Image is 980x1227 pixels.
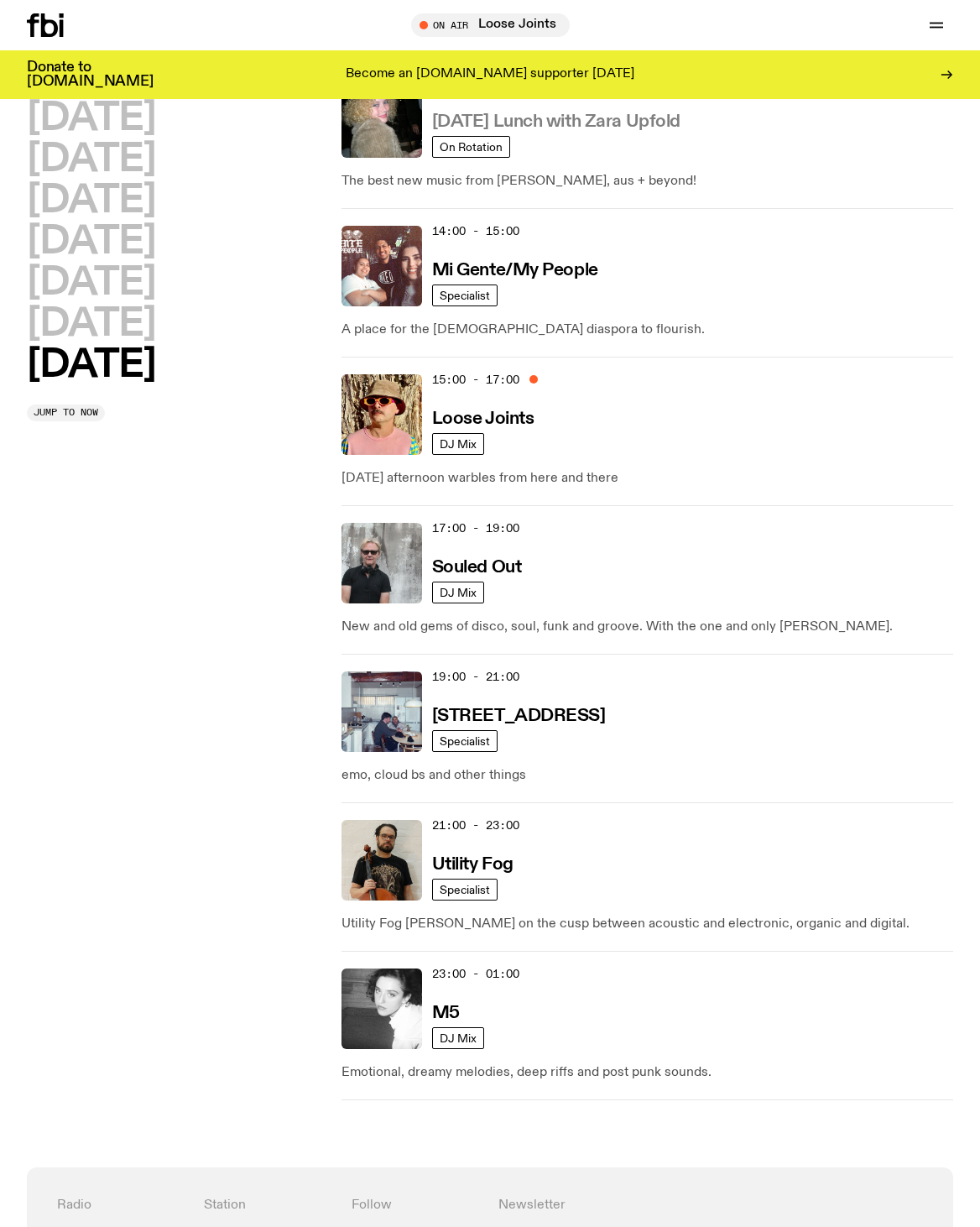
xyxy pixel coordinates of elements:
span: Specialist [440,289,490,301]
a: Specialist [432,285,498,306]
p: Become an [DOMAIN_NAME] supporter [DATE] [346,67,634,82]
span: DJ Mix [440,437,477,450]
span: DJ Mix [440,586,477,598]
button: [DATE] [27,100,155,138]
button: [DATE] [27,264,155,302]
a: Souled Out [432,556,522,577]
img: A black and white photo of Lilly wearing a white blouse and looking up at the camera. [341,969,422,1049]
a: M5 [432,1001,460,1022]
span: On Rotation [440,140,503,153]
img: A digital camera photo of Zara looking to her right at the camera, smiling. She is wearing a ligh... [341,77,422,158]
p: emo, cloud bs and other things [341,765,953,786]
a: [DATE] Lunch with Zara Upfold [432,110,680,131]
a: On Rotation [432,136,510,158]
p: Emotional, dreamy melodies, deep riffs and post punk sounds. [341,1063,953,1083]
p: New and old gems of disco, soul, funk and groove. With the one and only [PERSON_NAME]. [341,617,953,637]
a: Mi Gente/My People [432,258,598,279]
span: Specialist [440,883,490,895]
p: The best new music from [PERSON_NAME], aus + beyond! [341,171,953,191]
button: [DATE] [27,182,155,220]
img: Stephen looks directly at the camera, wearing a black tee, black sunglasses and headphones around... [341,523,422,603]
h4: Newsletter [498,1198,776,1214]
h3: Donate to [DOMAIN_NAME] [27,60,154,89]
p: Utility Fog [PERSON_NAME] on the cusp between acoustic and electronic, organic and digital. [341,914,953,934]
a: Specialist [432,730,498,752]
a: Utility Fog [432,853,513,874]
span: Tune in live [430,18,561,31]
span: DJ Mix [440,1031,477,1044]
span: 14:00 - 15:00 [432,223,519,239]
p: [DATE] afternoon warbles from here and there [341,468,953,488]
h4: Radio [57,1198,187,1214]
img: Peter holds a cello, wearing a black graphic tee and glasses. He looks directly at the camera aga... [341,820,422,901]
h4: Follow [352,1198,482,1214]
span: 23:00 - 01:00 [432,966,519,982]
h3: [STREET_ADDRESS] [432,707,606,725]
a: DJ Mix [432,433,484,455]
a: Specialist [432,879,498,901]
span: 21:00 - 23:00 [432,817,519,833]
span: Jump to now [34,408,98,417]
p: A place for the [DEMOGRAPHIC_DATA] diaspora to flourish. [341,320,953,340]
button: [DATE] [27,223,155,261]
img: Tyson stands in front of a paperbark tree wearing orange sunglasses, a suede bucket hat and a pin... [341,374,422,455]
a: [STREET_ADDRESS] [432,704,606,725]
button: [DATE] [27,305,155,343]
button: [DATE] [27,141,155,179]
span: 15:00 - 17:00 [432,372,519,388]
h4: Station [204,1198,334,1214]
span: 17:00 - 19:00 [432,520,519,536]
h3: [DATE] Lunch with Zara Upfold [432,113,680,131]
h3: Utility Fog [432,856,513,874]
a: DJ Mix [432,582,484,603]
button: Jump to now [27,405,105,421]
a: DJ Mix [432,1027,484,1049]
span: 19:00 - 21:00 [432,669,519,685]
span: Specialist [440,734,490,747]
h3: M5 [432,1005,460,1022]
button: [DATE] [27,347,155,384]
h3: Souled Out [432,559,522,577]
button: On AirLoose Joints [411,13,570,37]
a: Loose Joints [432,407,534,428]
h3: Loose Joints [432,410,534,428]
img: Pat sits at a dining table with his profile facing the camera. Rhea sits to his left facing the c... [341,671,422,752]
h3: Mi Gente/My People [432,262,598,279]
